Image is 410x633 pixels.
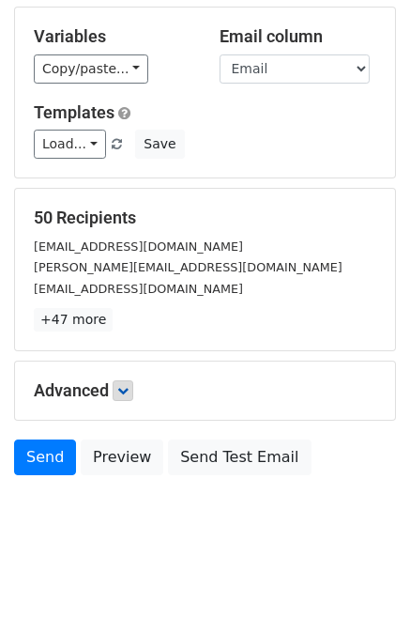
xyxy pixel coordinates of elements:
[14,440,76,475] a: Send
[34,54,148,84] a: Copy/paste...
[34,102,114,122] a: Templates
[34,308,113,332] a: +47 more
[316,543,410,633] iframe: Chat Widget
[135,130,184,159] button: Save
[34,260,342,274] small: [PERSON_NAME][EMAIL_ADDRESS][DOMAIN_NAME]
[220,26,377,47] h5: Email column
[34,380,376,401] h5: Advanced
[81,440,163,475] a: Preview
[34,208,376,228] h5: 50 Recipients
[34,239,243,254] small: [EMAIL_ADDRESS][DOMAIN_NAME]
[168,440,311,475] a: Send Test Email
[34,26,191,47] h5: Variables
[34,130,106,159] a: Load...
[34,282,243,296] small: [EMAIL_ADDRESS][DOMAIN_NAME]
